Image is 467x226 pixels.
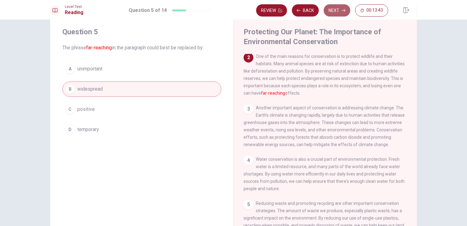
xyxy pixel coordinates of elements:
[324,4,350,17] button: Next
[355,4,388,17] button: 00:13:43
[244,105,405,147] span: Another important aspect of conservation is addressing climate change. The Earth's climate is cha...
[62,27,221,37] h4: Question 5
[366,8,383,13] span: 00:13:43
[77,126,99,133] span: temporary
[65,5,83,9] span: Level Test
[244,104,253,114] div: 3
[62,61,221,77] button: Aunimportant
[244,200,253,209] div: 5
[65,104,75,114] div: C
[129,7,167,14] h1: Question 5 of 14
[65,125,75,134] div: D
[244,54,405,96] span: One of the main reasons for conservation is to protect wildlife and their habitats. Many animal s...
[261,91,285,96] font: far-reaching
[62,81,221,97] button: Bwidespread
[292,4,319,17] button: Back
[77,65,102,73] span: unimportant
[65,64,75,74] div: A
[65,84,75,94] div: B
[244,157,405,191] span: Water conservation is also a crucial part of environmental protection. Fresh water is a limited r...
[77,85,103,93] span: widespread
[244,27,406,47] h4: Protecting Our Planet: The Importance of Environmental Conservation
[62,44,221,51] span: The phrase in the paragraph could best be replaced by:
[86,45,112,51] font: far-reaching
[244,53,253,62] div: 2
[62,102,221,117] button: Cpositive
[244,156,253,165] div: 4
[62,122,221,137] button: Dtemporary
[256,4,287,17] button: Review
[77,106,95,113] span: positive
[65,9,83,16] h1: Reading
